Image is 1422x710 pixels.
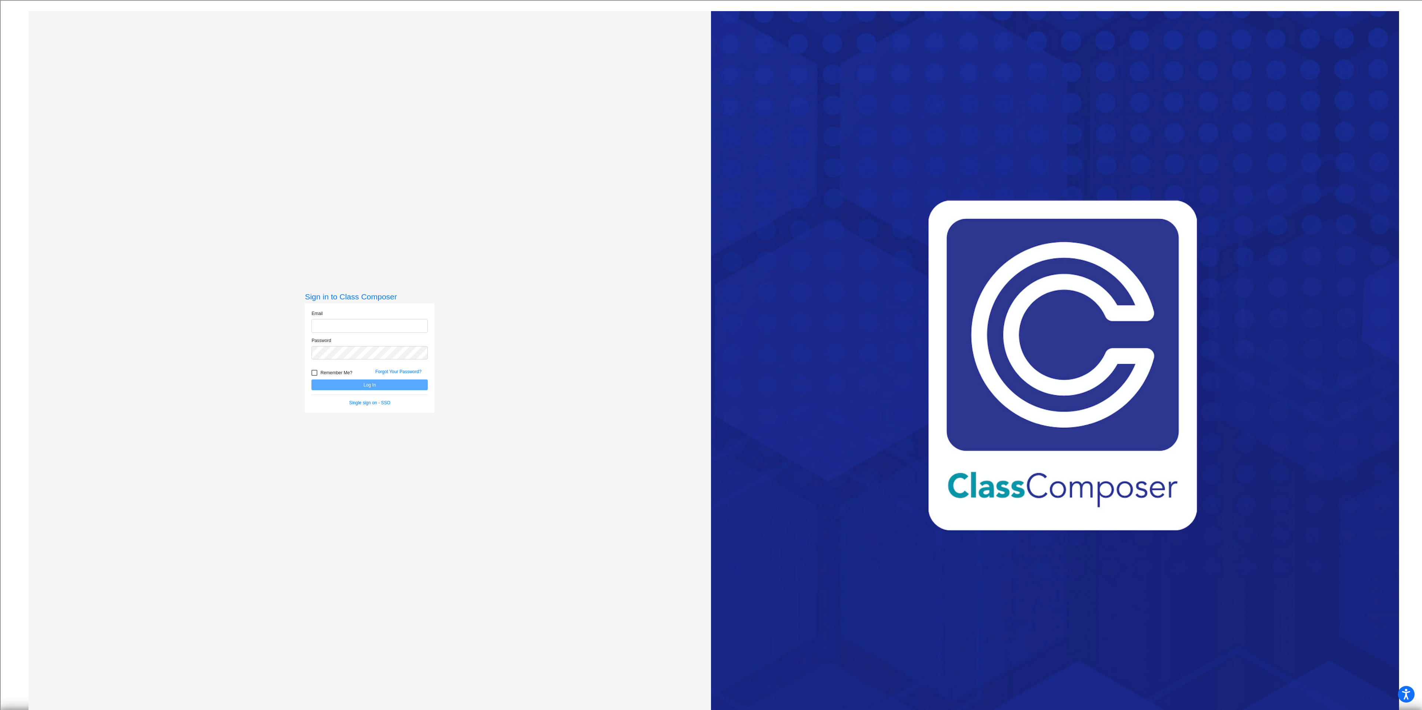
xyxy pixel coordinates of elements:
div: Download [3,70,1419,76]
div: Magazine [3,103,1419,110]
div: DELETE [3,171,1419,177]
div: ??? [3,151,1419,157]
div: BOOK [3,218,1419,224]
input: Search sources [3,244,69,252]
span: Remember Me? [320,368,352,377]
div: Options [3,30,1419,36]
div: SAVE AND GO HOME [3,164,1419,171]
div: Move To ... [3,50,1419,56]
div: Television/Radio [3,116,1419,123]
div: JOURNAL [3,231,1419,238]
div: New source [3,204,1419,211]
div: TODO: put dlg title [3,130,1419,136]
div: Move to ... [3,177,1419,184]
div: MORE [3,238,1419,244]
div: Sort New > Old [3,10,1419,16]
div: This outline has no content. Would you like to delete it? [3,157,1419,164]
div: Visual Art [3,123,1419,130]
label: Email [311,310,323,317]
button: Log In [311,379,428,390]
label: Password [311,337,331,344]
a: Single sign on - SSO [349,400,390,405]
div: Sign out [3,36,1419,43]
div: Add Outline Template [3,83,1419,90]
div: Newspaper [3,110,1419,116]
a: Forgot Your Password? [375,369,421,374]
div: Journal [3,96,1419,103]
div: Rename Outline [3,63,1419,70]
div: Print [3,76,1419,83]
div: MOVE [3,198,1419,204]
div: Delete [3,23,1419,30]
h3: Sign in to Class Composer [305,292,434,301]
div: CANCEL [3,191,1419,198]
div: Move To ... [3,16,1419,23]
div: Home [3,184,1419,191]
div: Delete [3,56,1419,63]
div: Sort A > Z [3,3,1419,10]
div: WEBSITE [3,224,1419,231]
div: Search for Source [3,90,1419,96]
div: SAVE [3,211,1419,218]
div: Rename [3,43,1419,50]
div: CANCEL [3,144,1419,151]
